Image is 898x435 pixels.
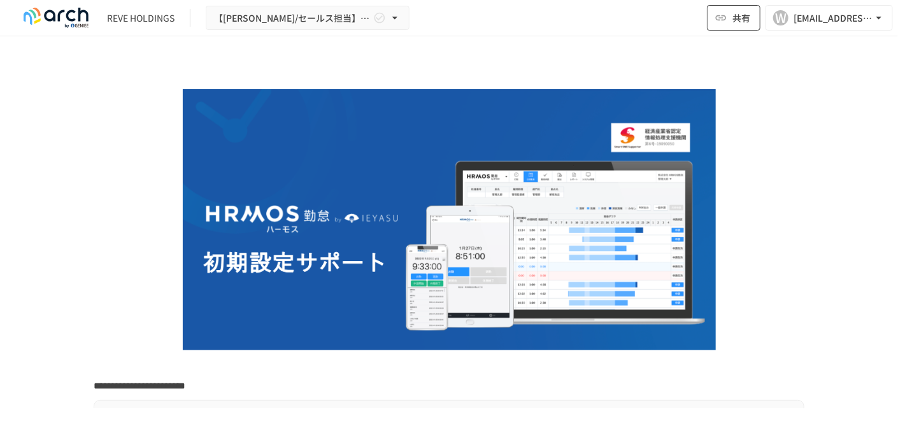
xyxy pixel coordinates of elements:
[773,10,788,25] div: W
[206,6,410,31] button: 【[PERSON_NAME]/セールス担当】REVE HOLDINGS様_初期設定サポート
[732,11,750,25] span: 共有
[766,5,893,31] button: W[EMAIL_ADDRESS][DOMAIN_NAME]
[15,8,97,28] img: logo-default@2x-9cf2c760.svg
[183,89,716,350] img: GdztLVQAPnGLORo409ZpmnRQckwtTrMz8aHIKJZF2AQ
[794,10,873,26] div: [EMAIL_ADDRESS][DOMAIN_NAME]
[707,5,760,31] button: 共有
[214,10,371,26] span: 【[PERSON_NAME]/セールス担当】REVE HOLDINGS様_初期設定サポート
[107,11,175,25] div: REVE HOLDINGS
